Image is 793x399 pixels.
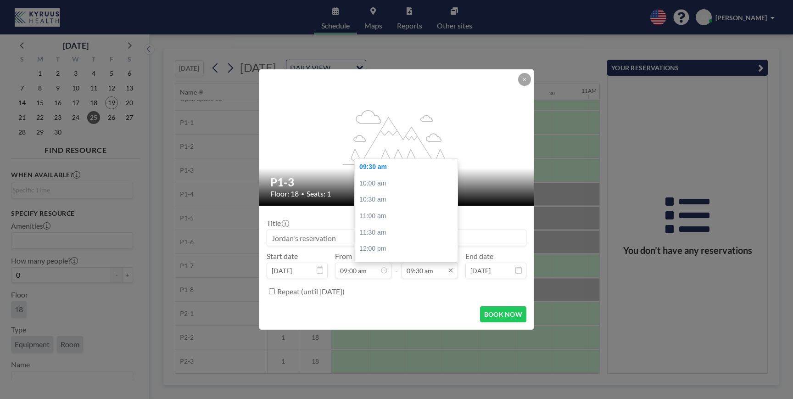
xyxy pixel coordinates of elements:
label: Title [267,219,288,228]
label: End date [465,252,493,261]
span: Seats: 1 [307,189,331,198]
input: Jordan's reservation [267,230,526,246]
div: 12:30 pm [355,257,458,274]
button: BOOK NOW [480,306,526,322]
span: Floor: 18 [270,189,299,198]
label: Repeat (until [DATE]) [277,287,345,296]
label: Start date [267,252,298,261]
div: 11:00 am [355,208,458,225]
div: 10:30 am [355,191,458,208]
div: 10:00 am [355,175,458,192]
h2: P1-3 [270,175,524,189]
span: • [301,191,304,197]
div: 09:30 am [355,159,458,175]
label: From [335,252,352,261]
div: 12:00 pm [355,241,458,257]
div: 11:30 am [355,225,458,241]
span: - [395,255,398,275]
